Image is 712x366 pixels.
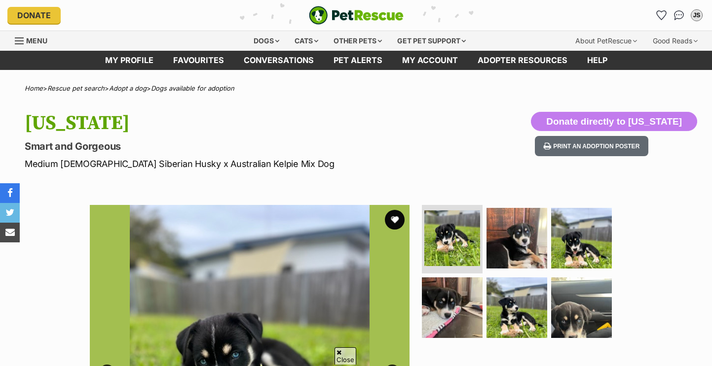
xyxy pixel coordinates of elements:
[247,31,286,51] div: Dogs
[487,277,547,338] img: Photo of Alaska
[288,31,325,51] div: Cats
[689,7,705,23] button: My account
[551,277,612,338] img: Photo of Alaska
[47,84,105,92] a: Rescue pet search
[692,10,702,20] div: JS
[653,7,669,23] a: Favourites
[309,6,404,25] img: logo-e224e6f780fb5917bec1dbf3a21bbac754714ae5b6737aabdf751b685950b380.svg
[424,210,480,266] img: Photo of Alaska
[309,6,404,25] a: PetRescue
[385,210,405,230] button: favourite
[151,84,234,92] a: Dogs available for adoption
[25,84,43,92] a: Home
[671,7,687,23] a: Conversations
[25,112,434,134] h1: [US_STATE]
[422,277,483,338] img: Photo of Alaska
[25,157,434,170] p: Medium [DEMOGRAPHIC_DATA] Siberian Husky x Australian Kelpie Mix Dog
[535,136,648,156] button: Print an adoption poster
[392,51,468,70] a: My account
[163,51,234,70] a: Favourites
[390,31,473,51] div: Get pet support
[646,31,705,51] div: Good Reads
[327,31,389,51] div: Other pets
[15,31,54,49] a: Menu
[26,36,47,45] span: Menu
[234,51,324,70] a: conversations
[568,31,644,51] div: About PetRescue
[487,208,547,268] img: Photo of Alaska
[7,7,61,24] a: Donate
[653,7,705,23] ul: Account quick links
[109,84,147,92] a: Adopt a dog
[25,139,434,153] p: Smart and Gorgeous
[324,51,392,70] a: Pet alerts
[577,51,617,70] a: Help
[95,51,163,70] a: My profile
[468,51,577,70] a: Adopter resources
[551,208,612,268] img: Photo of Alaska
[335,347,356,365] span: Close
[531,112,697,132] button: Donate directly to [US_STATE]
[674,10,684,20] img: chat-41dd97257d64d25036548639549fe6c8038ab92f7586957e7f3b1b290dea8141.svg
